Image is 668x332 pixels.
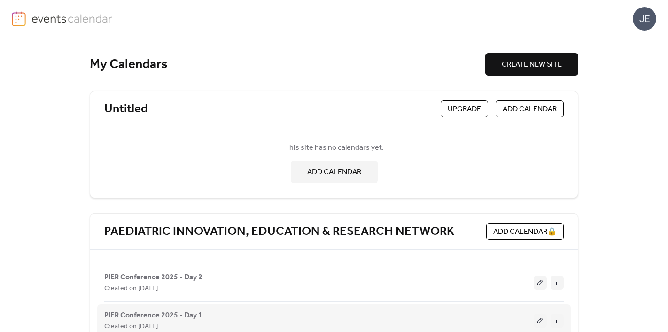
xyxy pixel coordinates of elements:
span: Created on [DATE] [104,283,158,294]
button: ADD CALENDAR [291,161,378,183]
a: PIER Conference 2025 - Day 1 [104,313,202,318]
img: logo-type [31,11,113,25]
button: CREATE NEW SITE [485,53,578,76]
span: PIER Conference 2025 - Day 1 [104,310,202,321]
a: PIER Conference 2025 - Day 2 [104,275,202,280]
a: PAEDIATRIC INNOVATION, EDUCATION & RESEARCH NETWORK [104,224,454,239]
span: PIER Conference 2025 - Day 2 [104,272,202,283]
div: My Calendars [90,56,485,73]
button: ADD CALENDAR [496,100,564,117]
span: Upgrade [448,104,481,115]
div: JE [633,7,656,31]
button: Upgrade [441,100,488,117]
span: ADD CALENDAR [503,104,557,115]
img: logo [12,11,26,26]
span: CREATE NEW SITE [502,59,562,70]
span: This site has no calendars yet. [285,142,384,154]
a: Untitled [104,101,148,117]
span: ADD CALENDAR [307,167,361,178]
